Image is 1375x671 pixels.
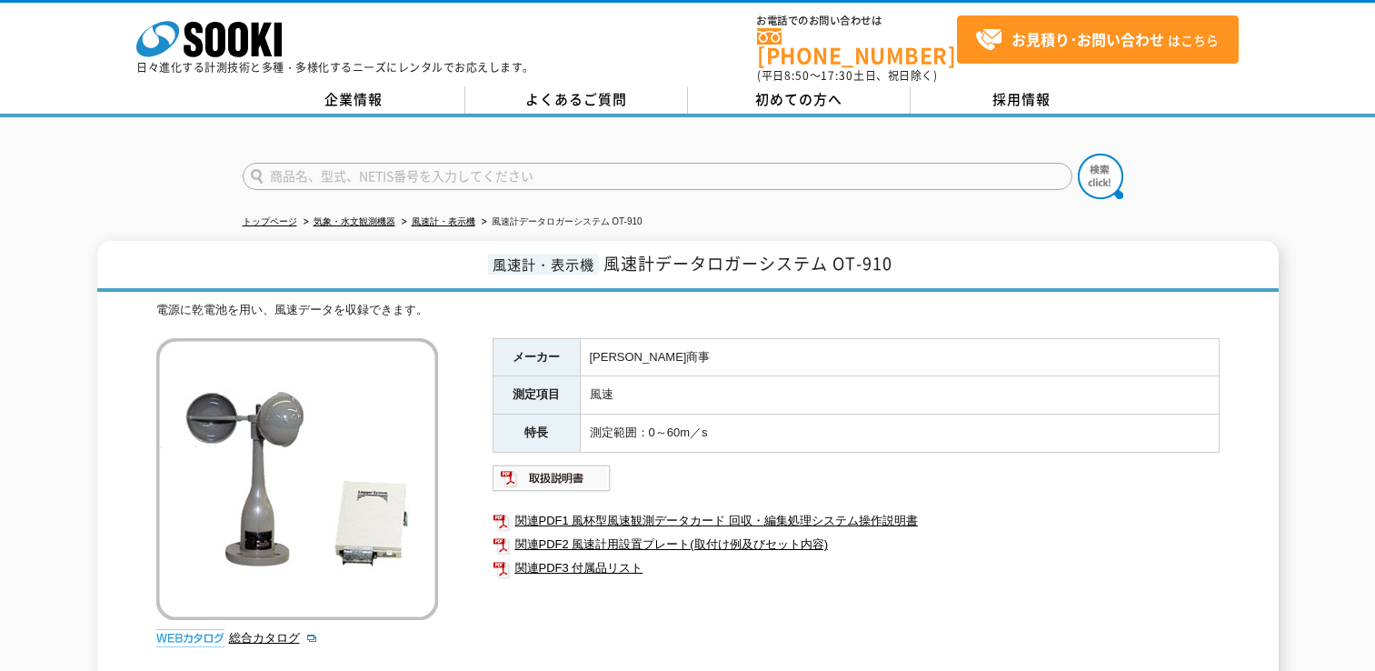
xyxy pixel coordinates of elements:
[757,28,957,65] a: [PHONE_NUMBER]
[156,629,224,647] img: webカタログ
[580,415,1219,453] td: 測定範囲：0～60m／s
[478,213,643,232] li: 風速計データロガーシステム OT-910
[229,631,318,645] a: 総合カタログ
[755,89,842,109] span: 初めての方へ
[493,376,580,415] th: 測定項目
[493,464,612,493] img: 取扱説明書
[493,533,1220,556] a: 関連PDF2 風速計用設置プレート(取付け例及びセット内容)
[493,509,1220,533] a: 関連PDF1 風杯型風速観測データカード 回収・編集処理システム操作説明書
[1078,154,1123,199] img: btn_search.png
[243,86,465,114] a: 企業情報
[757,67,937,84] span: (平日 ～ 土日、祝日除く)
[493,338,580,376] th: メーカー
[156,338,438,620] img: 風速計データロガーシステム OT-910
[243,163,1072,190] input: 商品名、型式、NETIS番号を入力してください
[488,254,599,275] span: 風速計・表示機
[757,15,957,26] span: お電話でのお問い合わせは
[821,67,853,84] span: 17:30
[784,67,810,84] span: 8:50
[136,62,534,73] p: 日々進化する計測技術と多種・多様化するニーズにレンタルでお応えします。
[603,251,892,275] span: 風速計データロガーシステム OT-910
[465,86,688,114] a: よくあるご質問
[1011,28,1164,50] strong: お見積り･お問い合わせ
[911,86,1133,114] a: 採用情報
[957,15,1239,64] a: お見積り･お問い合わせはこちら
[493,415,580,453] th: 特長
[580,376,1219,415] td: 風速
[412,216,475,226] a: 風速計・表示機
[688,86,911,114] a: 初めての方へ
[580,338,1219,376] td: [PERSON_NAME]商事
[314,216,395,226] a: 気象・水文観測機器
[493,476,612,489] a: 取扱説明書
[243,216,297,226] a: トップページ
[493,556,1220,580] a: 関連PDF3 付属品リスト
[975,26,1219,54] span: はこちら
[156,301,1220,320] div: 電源に乾電池を用い、風速データを収録できます。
